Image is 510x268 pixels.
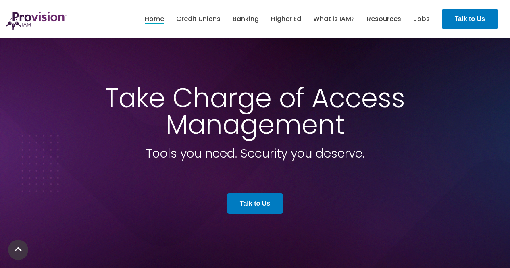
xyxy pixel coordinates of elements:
strong: Talk to Us [240,200,270,207]
strong: Talk to Us [455,15,485,22]
span: Take Charge of Access Management [105,79,405,143]
a: Resources [367,12,401,26]
a: Higher Ed [271,12,301,26]
a: Home [145,12,164,26]
a: Talk to Us [227,193,283,214]
a: What is IAM? [313,12,355,26]
a: Credit Unions [176,12,221,26]
span: Tools you need. Security you deserve. [146,145,364,162]
a: Banking [233,12,259,26]
img: ProvisionIAM-Logo-Purple [6,12,67,30]
a: Jobs [413,12,430,26]
a: Talk to Us [442,9,498,29]
nav: menu [139,6,436,32]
